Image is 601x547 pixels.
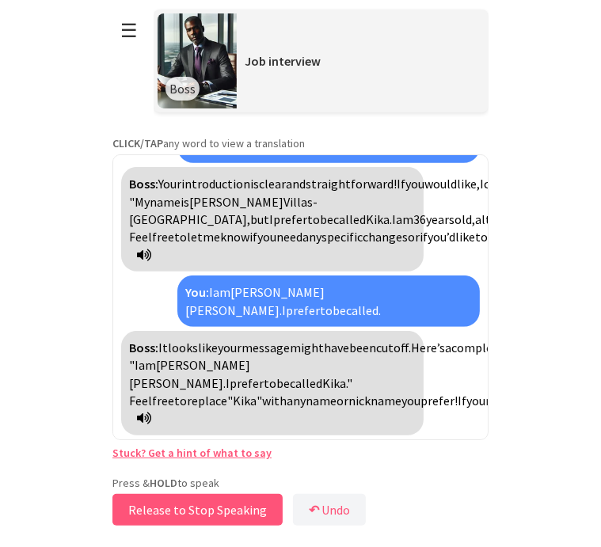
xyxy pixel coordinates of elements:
[286,176,306,192] span: and
[445,340,451,355] span: a
[152,229,174,245] span: free
[420,393,458,408] span: prefer!
[227,393,262,408] span: "Kika"
[152,393,174,408] span: free
[158,13,237,108] img: Scenario Image
[376,340,394,355] span: cut
[363,229,408,245] span: changes
[348,393,401,408] span: nickname
[203,229,220,245] span: me
[333,302,346,318] span: be
[475,211,526,227] span: although
[264,375,276,391] span: to
[218,340,242,355] span: your
[112,476,489,490] p: Press & to speak
[156,357,250,373] span: [PERSON_NAME]
[209,284,213,300] span: I
[333,211,366,227] span: called
[455,211,475,227] span: old,
[401,393,420,408] span: you
[320,302,333,318] span: to
[290,340,324,355] span: might
[230,284,325,300] span: [PERSON_NAME]
[112,136,163,150] strong: CLICK/TAP
[366,211,392,227] span: Kika.
[198,340,218,355] span: like
[309,502,319,518] b: ↶
[257,229,276,245] span: you
[396,211,413,227] span: am
[320,211,333,227] span: be
[276,375,290,391] span: be
[392,211,396,227] span: I
[181,176,250,192] span: introduction
[187,229,203,245] span: let
[282,302,286,318] span: I
[302,229,321,245] span: any
[150,476,177,490] strong: HOLD
[245,53,321,69] span: Job interview
[174,229,187,245] span: to
[112,10,146,51] button: ☰
[480,176,484,192] span: I
[426,211,455,227] span: years
[337,393,348,408] span: or
[321,229,363,245] span: specific
[290,375,322,391] span: called
[455,229,475,245] span: like
[413,211,426,227] span: 36
[150,194,181,210] span: name
[466,393,485,408] span: you
[428,229,455,245] span: you’d
[276,229,302,245] span: need
[169,81,196,97] span: Boss
[220,229,249,245] span: know
[177,275,480,327] div: Click to translate
[458,393,466,408] span: If
[475,229,488,245] span: to
[287,393,306,408] span: any
[424,176,457,192] span: would
[250,176,259,192] span: is
[451,340,504,355] span: complete
[346,302,381,318] span: called.
[262,393,287,408] span: with
[408,229,420,245] span: or
[405,176,424,192] span: you
[112,446,272,460] a: Stuck? Get a hint of what to say
[168,340,198,355] span: looks
[411,340,445,355] span: Here’s
[485,393,512,408] span: need
[273,211,307,227] span: prefer
[484,176,503,192] span: can
[420,229,428,245] span: if
[158,176,181,192] span: Your
[185,302,282,318] span: [PERSON_NAME].
[181,194,189,210] span: is
[307,211,320,227] span: to
[213,284,230,300] span: am
[129,340,158,355] strong: Boss:
[129,194,318,227] span: Villas-[GEOGRAPHIC_DATA],
[121,331,424,435] div: Click to translate
[249,229,257,245] span: if
[230,375,264,391] span: prefer
[189,194,283,210] span: [PERSON_NAME]
[306,393,337,408] span: name
[250,211,269,227] span: but
[242,340,290,355] span: message
[397,176,405,192] span: If
[394,340,411,355] span: off.
[306,176,397,192] span: straightforward!
[324,340,349,355] span: have
[158,340,168,355] span: It
[139,357,156,373] span: am
[112,494,283,526] button: Release to Stop Speaking
[112,136,489,150] p: any word to view a translation
[129,375,226,391] span: [PERSON_NAME].
[226,375,230,391] span: I
[129,176,158,192] strong: Boss:
[286,302,320,318] span: prefer
[174,393,187,408] span: to
[349,340,376,355] span: been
